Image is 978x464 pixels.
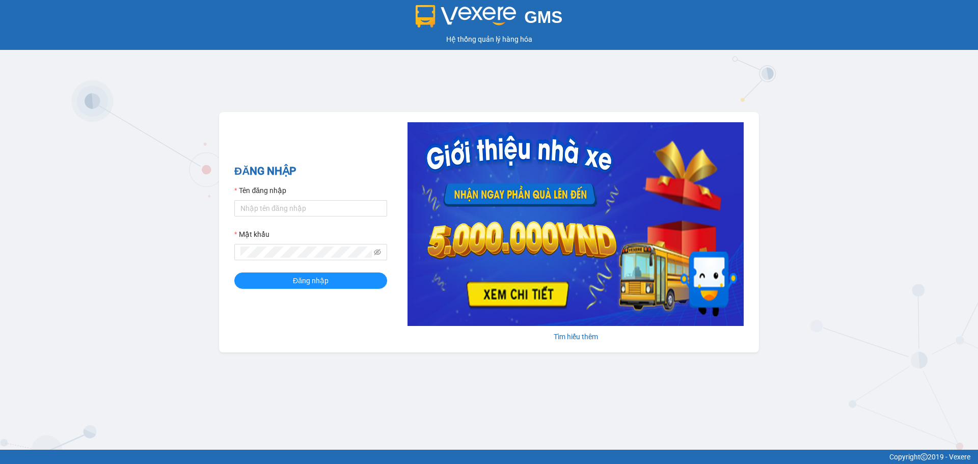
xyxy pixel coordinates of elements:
input: Mật khẩu [240,247,372,258]
img: banner-0 [407,122,744,326]
div: Hệ thống quản lý hàng hóa [3,34,975,45]
span: eye-invisible [374,249,381,256]
h2: ĐĂNG NHẬP [234,163,387,180]
span: Đăng nhập [293,275,329,286]
input: Tên đăng nhập [234,200,387,216]
label: Mật khẩu [234,229,269,240]
span: GMS [524,8,562,26]
img: logo 2 [416,5,517,28]
label: Tên đăng nhập [234,185,286,196]
span: copyright [920,453,928,460]
a: GMS [416,15,563,23]
div: Tìm hiểu thêm [407,331,744,342]
button: Đăng nhập [234,272,387,289]
div: Copyright 2019 - Vexere [8,451,970,462]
